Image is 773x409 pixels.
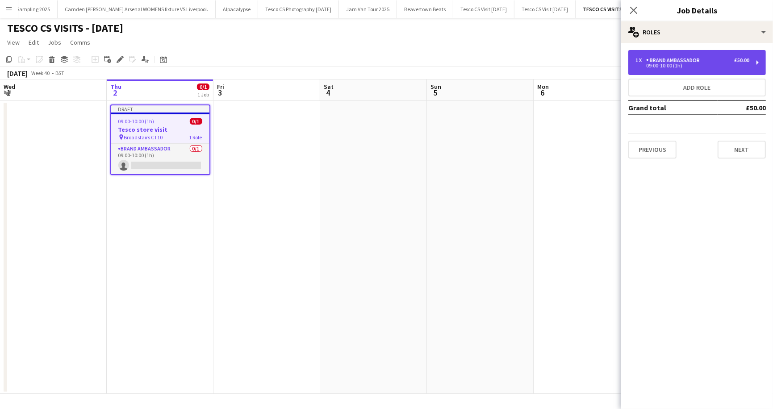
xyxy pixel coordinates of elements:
[110,104,210,175] app-job-card: Draft09:00-10:00 (1h)0/1Tesco store visit Broadstairs CT101 RoleBrand Ambassador0/109:00-10:00 (1h)
[111,105,209,113] div: Draft
[217,83,224,91] span: Fri
[44,37,65,48] a: Jobs
[109,88,121,98] span: 2
[514,0,576,18] button: Tesco CS Visit [DATE]
[197,83,209,90] span: 0/1
[216,88,224,98] span: 3
[197,91,209,98] div: 1 Job
[646,57,703,63] div: Brand Ambassador
[536,88,549,98] span: 6
[430,83,441,91] span: Sun
[189,134,202,141] span: 1 Role
[29,38,39,46] span: Edit
[4,37,23,48] a: View
[718,100,766,115] td: £50.00
[70,38,90,46] span: Comms
[55,70,64,76] div: BST
[58,0,216,18] button: Camden [PERSON_NAME] Arsenal WOMENS fixture VS Liverpool.
[2,88,15,98] span: 1
[118,118,155,125] span: 09:00-10:00 (1h)
[635,57,646,63] div: 1 x
[7,69,28,78] div: [DATE]
[537,83,549,91] span: Mon
[621,21,773,43] div: Roles
[111,125,209,134] h3: Tesco store visit
[576,0,649,18] button: TESCO CS VISITS - [DATE]
[628,100,718,115] td: Grand total
[621,4,773,16] h3: Job Details
[397,0,453,18] button: Beavertown Beats
[7,21,123,35] h1: TESCO CS VISITS - [DATE]
[718,141,766,159] button: Next
[110,83,121,91] span: Thu
[324,83,334,91] span: Sat
[429,88,441,98] span: 5
[734,57,749,63] div: £50.00
[635,63,749,68] div: 09:00-10:00 (1h)
[25,37,42,48] a: Edit
[628,79,766,96] button: Add role
[339,0,397,18] button: Jam Van Tour 2025
[111,144,209,174] app-card-role: Brand Ambassador0/109:00-10:00 (1h)
[4,83,15,91] span: Wed
[453,0,514,18] button: Tesco CS Visit [DATE]
[216,0,258,18] button: Alpacalypse
[322,88,334,98] span: 4
[258,0,339,18] button: Tesco CS Photography [DATE]
[29,70,52,76] span: Week 40
[628,141,677,159] button: Previous
[67,37,94,48] a: Comms
[48,38,61,46] span: Jobs
[190,118,202,125] span: 0/1
[124,134,163,141] span: Broadstairs CT10
[7,38,20,46] span: View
